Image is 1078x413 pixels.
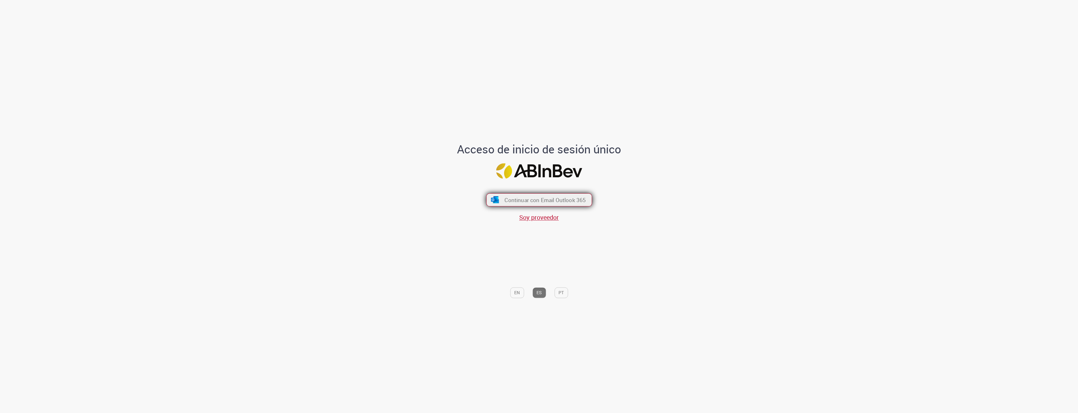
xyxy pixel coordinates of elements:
button: PT [554,287,568,298]
img: ícone Azure/Microsoft 360 [490,196,499,203]
img: Logo ABInBev [496,163,582,179]
span: Continuar con Email Outlook 365 [504,196,586,204]
h1: Acceso de inicio de sesión único [452,143,626,156]
button: ES [532,287,546,298]
button: EN [510,287,524,298]
a: Soy proveedor [519,213,559,222]
button: ícone Azure/Microsoft 360 Continuar con Email Outlook 365 [486,193,592,206]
